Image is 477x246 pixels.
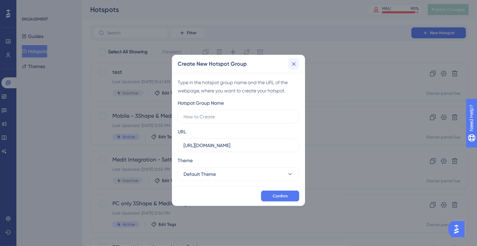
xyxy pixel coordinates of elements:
[273,193,288,199] span: Confirm
[183,142,294,149] input: https://www.example.com
[178,99,224,107] div: Hotspot Group Name
[178,78,299,95] div: Type in the hotspot group name and the URL of the webpage, where you want to create your hotspot.
[178,60,247,68] h2: Create New Hotspot Group
[448,219,469,239] iframe: UserGuiding AI Assistant Launcher
[183,113,294,120] input: How to Create
[178,128,186,136] div: URL
[178,156,193,165] span: Theme
[16,2,43,10] span: Need Help?
[183,170,216,178] span: Default Theme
